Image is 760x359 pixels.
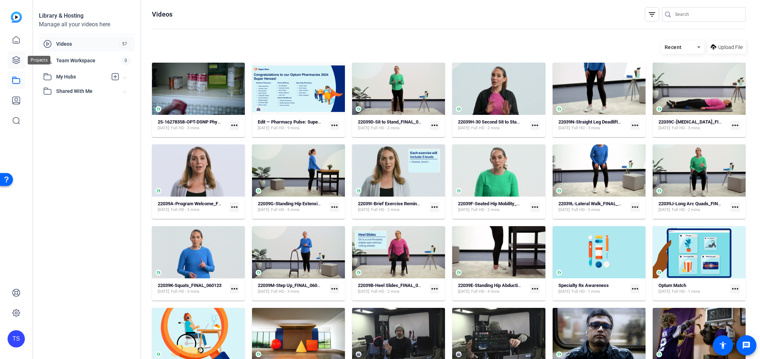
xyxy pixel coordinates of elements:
[8,330,25,347] div: TS
[558,283,628,295] a: Specialty Rx Awareness[DATE]Full HD - 1 mins
[658,201,728,213] a: 22039J-Long Arc Quads_FINAL_060123[DATE]Full HD - 2 mins
[658,207,670,213] span: [DATE]
[558,289,570,295] span: [DATE]
[358,289,369,295] span: [DATE]
[558,207,570,213] span: [DATE]
[158,283,221,288] strong: 22039K-Squats_FINAL_060123
[258,283,325,288] strong: 22039M-Step Up_FINAL_060123
[28,56,50,64] div: Projects
[471,207,500,213] span: Full HD - 2 mins
[39,20,135,29] div: Manage all your videos here
[458,283,527,295] a: 22039E-Standing Hip Abduction_FINAL_052423[DATE]Full HD - 4 mins
[742,341,751,350] mat-icon: message
[458,119,564,125] strong: 22039H-30 Second Sit to Stand Test_FINAL_052323
[158,201,227,213] a: 22039A-Program Welcome_FINAL_052323[DATE]Full HD - 3 mins
[371,289,400,295] span: Full HD - 2 mins
[56,87,123,95] span: Shared With Me
[730,202,740,212] mat-icon: more_horiz
[558,125,570,131] span: [DATE]
[658,125,670,131] span: [DATE]
[171,207,199,213] span: Full HD - 3 mins
[258,289,269,295] span: [DATE]
[630,202,640,212] mat-icon: more_horiz
[230,121,239,130] mat-icon: more_horiz
[658,201,741,206] strong: 22039J-Long Arc Quads_FINAL_060123
[430,284,439,293] mat-icon: more_horiz
[39,69,135,84] mat-expansion-panel-header: My Hubs
[719,341,727,350] mat-icon: accessibility
[152,10,172,19] h1: Videos
[572,125,600,131] span: Full HD - 3 mins
[56,40,119,48] span: Videos
[271,289,300,295] span: Full HD - 3 mins
[458,289,469,295] span: [DATE]
[11,12,22,23] img: blue-gradient.svg
[258,119,327,131] a: Edit — Pharmacy Pulse: Superheroes No Graphics[DATE]Full HD - 9 mins
[371,207,400,213] span: Full HD - 2 mins
[358,119,427,131] a: 22039D-Sit to Stand_FINAL_060123[DATE]Full HD - 2 mins
[648,10,656,19] mat-icon: filter_list
[119,40,130,48] span: 57
[330,284,339,293] mat-icon: more_horiz
[572,207,600,213] span: Full HD - 3 mins
[56,73,107,81] span: My Hubs
[271,207,300,213] span: Full HD - 5 mins
[358,207,369,213] span: [DATE]
[258,201,355,206] strong: 22039G-Standing Hip Extension_FINAL_052323
[530,284,540,293] mat-icon: more_horiz
[458,119,527,131] a: 22039H-30 Second Sit to Stand Test_FINAL_052323[DATE]Full HD - 2 mins
[371,125,400,131] span: Full HD - 2 mins
[358,283,427,295] a: 22039B-Heel Slides_FINAL_052323[DATE]Full HD - 2 mins
[675,10,740,19] input: Search
[158,119,227,131] a: 25-16278358-OPT-DSNP Physicians-20250617[DATE]Full HD - 3 mins
[558,201,633,206] strong: 22039L-Lateral Walk_FINAL_060123
[458,201,547,206] strong: 22039F-Seated Hip Mobility_FINAL_052423
[158,125,169,131] span: [DATE]
[39,12,135,20] div: Library & Hosting
[171,125,199,131] span: Full HD - 3 mins
[358,201,427,213] a: 22039I-Brief Exercise Reminder_FINAL_060123[DATE]Full HD - 2 mins
[658,119,745,125] strong: 22039C-[MEDICAL_DATA]_FINAL_022323
[658,119,728,131] a: 22039C-[MEDICAL_DATA]_FINAL_022323[DATE]Full HD - 3 mins
[665,44,682,50] span: Recent
[358,119,431,125] strong: 22039D-Sit to Stand_FINAL_060123
[658,289,670,295] span: [DATE]
[171,289,199,295] span: Full HD - 3 mins
[158,207,169,213] span: [DATE]
[358,283,431,288] strong: 22039B-Heel Slides_FINAL_052323
[158,283,227,295] a: 22039K-Squats_FINAL_060123[DATE]Full HD - 3 mins
[458,207,469,213] span: [DATE]
[471,125,500,131] span: Full HD - 2 mins
[121,57,130,64] span: 0
[458,125,469,131] span: [DATE]
[718,44,743,51] span: Upload File
[558,283,609,288] strong: Specialty Rx Awareness
[430,202,439,212] mat-icon: more_horiz
[158,119,254,125] strong: 25-16278358-OPT-DSNP Physicians-20250617
[708,41,746,54] button: Upload File
[630,284,640,293] mat-icon: more_horiz
[158,201,246,206] strong: 22039A-Program Welcome_FINAL_052323
[258,201,327,213] a: 22039G-Standing Hip Extension_FINAL_052323[DATE]Full HD - 5 mins
[56,57,121,64] span: Team Workspace
[672,289,700,295] span: Full HD - 1 mins
[258,125,269,131] span: [DATE]
[530,121,540,130] mat-icon: more_horiz
[230,202,239,212] mat-icon: more_horiz
[630,121,640,130] mat-icon: more_horiz
[672,207,700,213] span: Full HD - 2 mins
[558,119,628,131] a: 22039N-Straight Leg Deadlift_FINAL_060123[DATE]Full HD - 3 mins
[730,121,740,130] mat-icon: more_horiz
[358,125,369,131] span: [DATE]
[39,84,135,98] mat-expansion-panel-header: Shared With Me
[471,289,500,295] span: Full HD - 4 mins
[258,119,361,125] strong: Edit — Pharmacy Pulse: Superheroes No Graphics
[572,289,600,295] span: Full HD - 1 mins
[672,125,700,131] span: Full HD - 3 mins
[658,283,728,295] a: Optum Match[DATE]Full HD - 1 mins
[458,283,555,288] strong: 22039E-Standing Hip Abduction_FINAL_052423
[658,283,686,288] strong: Optum Match
[458,201,527,213] a: 22039F-Seated Hip Mobility_FINAL_052423[DATE]Full HD - 2 mins
[230,284,239,293] mat-icon: more_horiz
[258,207,269,213] span: [DATE]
